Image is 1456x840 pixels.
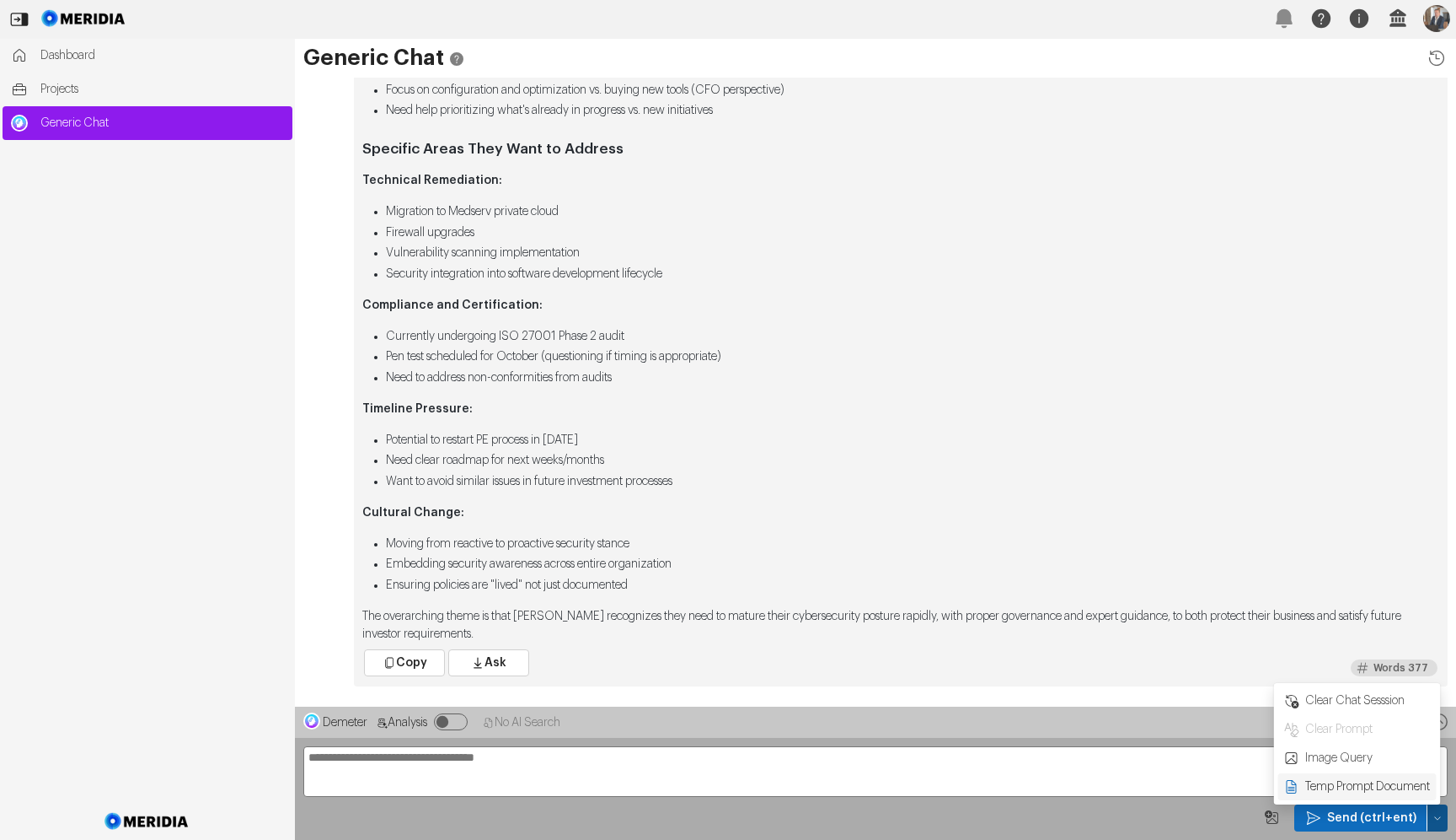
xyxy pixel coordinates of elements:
span: Temp Prompt Document [1303,778,1432,795]
strong: Timeline Pressure: [362,403,473,415]
svg: Analysis [376,717,388,729]
span: Analysis [388,717,427,729]
img: Demeter [303,713,320,730]
img: Profile Icon [1423,5,1450,32]
li: Need clear roadmap for next weeks/months [386,452,1439,470]
span: No AI Search [495,717,560,729]
li: Security integration into software development lifecycle [386,266,1439,283]
img: Generic Chat [11,115,28,132]
span: Ask [484,654,506,671]
span: Dashboard [40,47,284,64]
svg: No AI Search [483,717,495,729]
span: Send (ctrl+ent) [1327,810,1416,827]
li: Focus on configuration and optimization vs. buying new tools (CFO perspective) [386,82,1439,100]
h1: Generic Chat [303,47,1448,69]
span: Copy [396,654,427,671]
span: Demeter [323,717,367,729]
button: Copy [364,649,445,676]
span: Clear Chat Sesssion [1303,692,1432,709]
button: Image Query [1259,805,1286,832]
strong: Technical Remediation: [362,175,502,186]
span: Projects [40,81,284,98]
li: Moving from reactive to proactive security stance [386,536,1439,553]
li: Potential to restart PE process in [DATE] [386,432,1439,450]
span: Generic Chat [40,115,284,132]
a: Dashboard [3,39,292,73]
strong: Compliance and Certification: [362,299,543,311]
li: Pen test scheduled for October (questioning if timing is appropriate) [386,348,1439,366]
button: Ask [448,649,529,676]
img: Meridia Logo [102,803,192,840]
h3: Specific Areas They Want to Address [362,140,1439,159]
li: Migration to Medserv private cloud [386,203,1439,221]
button: Send (ctrl+ent) [1294,805,1427,832]
a: Generic ChatGeneric Chat [3,106,292,140]
li: Need help prioritizing what's already in progress vs. new initiatives [386,102,1439,120]
button: Send (ctrl+ent) [1427,805,1448,832]
li: Want to avoid similar issues in future investment processes [386,473,1439,491]
li: Embedding security awareness across entire organization [386,556,1439,573]
a: Projects [3,73,292,106]
p: The overarching theme is that [PERSON_NAME] recognizes they need to mature their cybersecurity po... [362,608,1439,643]
li: Firewall upgrades [386,224,1439,242]
span: Clear Prompt [1303,721,1432,738]
li: Currently undergoing ISO 27001 Phase 2 audit [386,328,1439,346]
li: Vulnerability scanning implementation [386,245,1439,262]
div: Send (ctrl+ent) [1278,687,1437,800]
span: Image Query [1303,750,1432,767]
strong: Cultural Change: [362,507,464,519]
li: Need to address non-conformities from audits [386,369,1439,387]
li: Ensuring policies are "lived" not just documented [386,577,1439,595]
